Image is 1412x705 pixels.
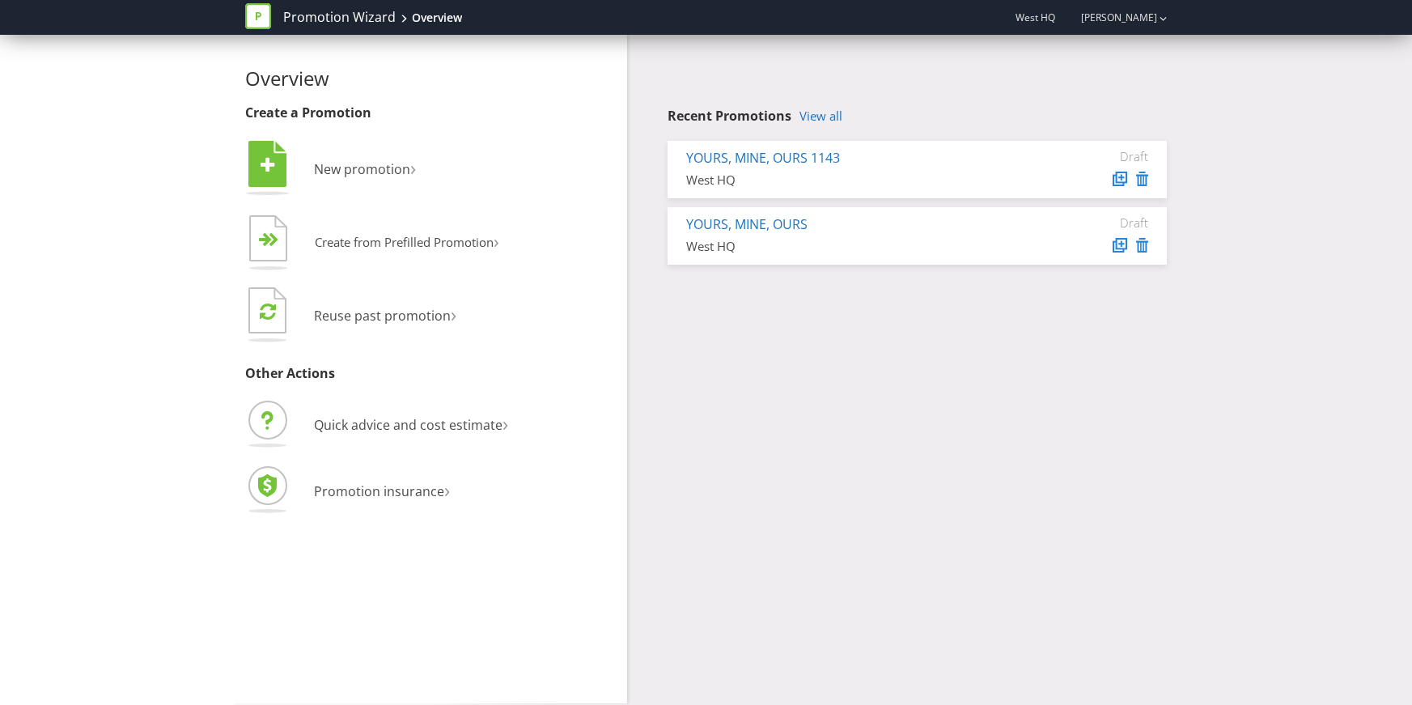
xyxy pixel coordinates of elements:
[315,234,494,250] span: Create from Prefilled Promotion
[314,307,451,325] span: Reuse past promotion
[410,154,416,180] span: ›
[686,215,808,233] a: YOURS, MINE, OURS
[451,300,456,327] span: ›
[502,410,508,436] span: ›
[1051,149,1148,164] div: Draft
[260,302,276,321] tspan: 
[245,482,450,500] a: Promotion insurance›
[686,238,1027,255] div: West HQ
[245,211,500,276] button: Create from Prefilled Promotion›
[444,476,450,503] span: ›
[799,109,842,123] a: View all
[283,8,396,27] a: Promotion Wizard
[245,416,508,434] a: Quick advice and cost estimate›
[412,10,462,26] div: Overview
[1016,11,1055,24] span: West HQ
[245,106,616,121] h3: Create a Promotion
[314,482,444,500] span: Promotion insurance
[668,107,791,125] span: Recent Promotions
[1051,215,1148,230] div: Draft
[494,228,499,253] span: ›
[261,156,275,174] tspan: 
[686,149,840,167] a: YOURS, MINE, OURS 1143
[245,367,616,381] h3: Other Actions
[1065,11,1157,24] a: [PERSON_NAME]
[686,172,1027,189] div: West HQ
[269,232,279,248] tspan: 
[314,416,502,434] span: Quick advice and cost estimate
[245,68,616,89] h2: Overview
[314,160,410,178] span: New promotion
